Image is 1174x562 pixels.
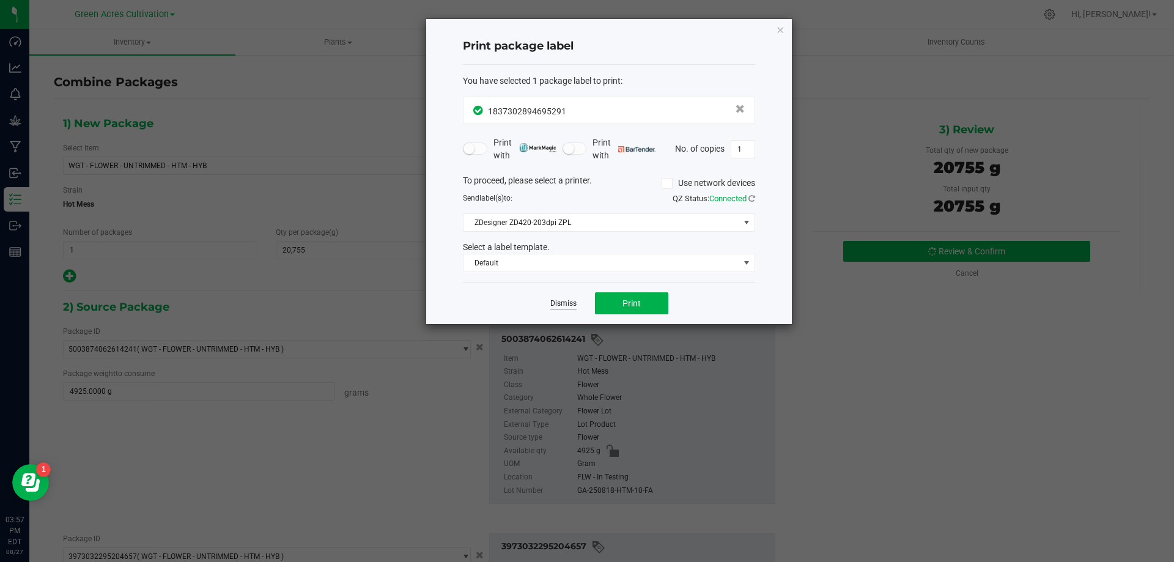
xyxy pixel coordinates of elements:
[662,177,755,190] label: Use network devices
[622,298,641,308] span: Print
[463,39,755,54] h4: Print package label
[463,75,755,87] div: :
[493,136,556,162] span: Print with
[618,146,655,152] img: bartender.png
[12,464,49,501] iframe: Resource center
[595,292,668,314] button: Print
[463,194,512,202] span: Send to:
[463,254,739,272] span: Default
[488,106,566,116] span: 1837302894695291
[454,241,764,254] div: Select a label template.
[675,143,725,153] span: No. of copies
[463,76,621,86] span: You have selected 1 package label to print
[479,194,504,202] span: label(s)
[673,194,755,203] span: QZ Status:
[593,136,655,162] span: Print with
[463,214,739,231] span: ZDesigner ZD420-203dpi ZPL
[709,194,747,203] span: Connected
[473,104,485,117] span: In Sync
[454,174,764,193] div: To proceed, please select a printer.
[519,143,556,152] img: mark_magic_cybra.png
[36,462,51,477] iframe: Resource center unread badge
[550,298,577,309] a: Dismiss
